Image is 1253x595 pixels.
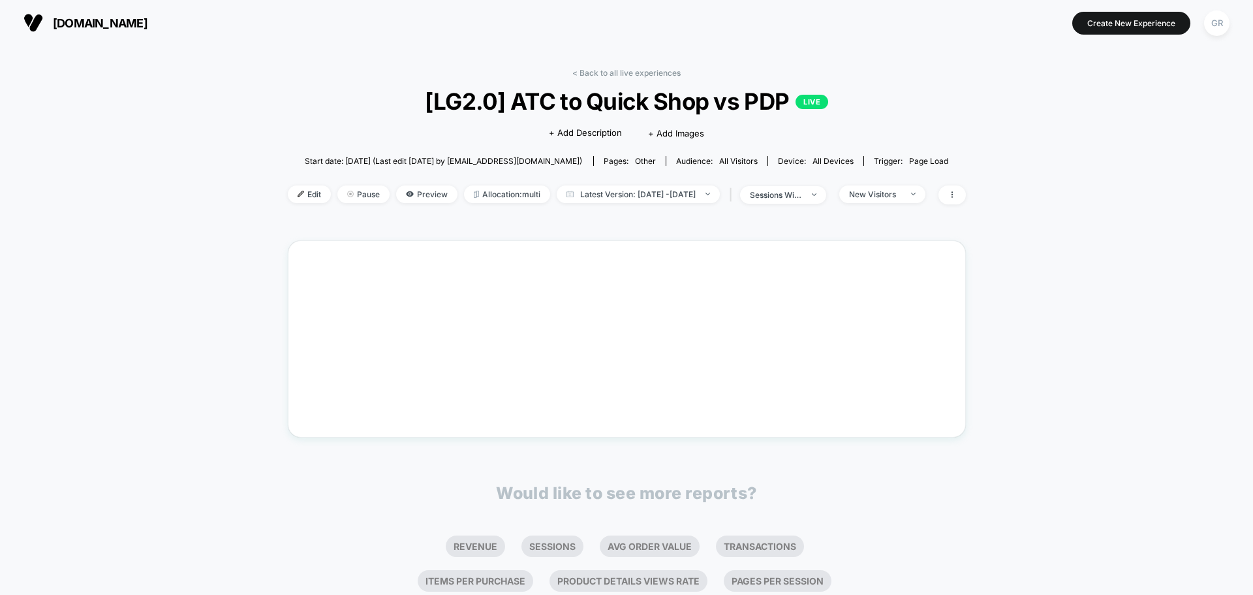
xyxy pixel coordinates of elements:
[849,189,901,199] div: New Visitors
[396,185,457,203] span: Preview
[648,128,704,138] span: + Add Images
[767,156,863,166] span: Device:
[53,16,147,30] span: [DOMAIN_NAME]
[474,191,479,198] img: rebalance
[1072,12,1190,35] button: Create New Experience
[909,156,948,166] span: Page Load
[521,536,583,557] li: Sessions
[874,156,948,166] div: Trigger:
[676,156,758,166] div: Audience:
[298,191,304,197] img: edit
[549,570,707,592] li: Product Details Views Rate
[337,185,390,203] span: Pause
[23,13,43,33] img: Visually logo
[566,191,574,197] img: calendar
[20,12,151,33] button: [DOMAIN_NAME]
[726,185,740,204] span: |
[635,156,656,166] span: other
[549,127,622,140] span: + Add Description
[604,156,656,166] div: Pages:
[496,483,757,503] p: Would like to see more reports?
[796,95,828,109] p: LIVE
[572,68,681,78] a: < Back to all live experiences
[750,190,802,200] div: sessions with impression
[305,156,582,166] span: Start date: [DATE] (Last edit [DATE] by [EMAIL_ADDRESS][DOMAIN_NAME])
[446,536,505,557] li: Revenue
[418,570,533,592] li: Items Per Purchase
[705,193,710,195] img: end
[719,156,758,166] span: All Visitors
[557,185,720,203] span: Latest Version: [DATE] - [DATE]
[321,88,931,115] span: [LG2.0] ATC to Quick Shop vs PDP
[812,193,816,196] img: end
[288,185,331,203] span: Edit
[812,156,854,166] span: all devices
[1204,10,1230,36] div: GR
[724,570,831,592] li: Pages Per Session
[716,536,804,557] li: Transactions
[600,536,700,557] li: Avg Order Value
[911,193,916,195] img: end
[347,191,354,197] img: end
[1200,10,1233,37] button: GR
[464,185,550,203] span: Allocation: multi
